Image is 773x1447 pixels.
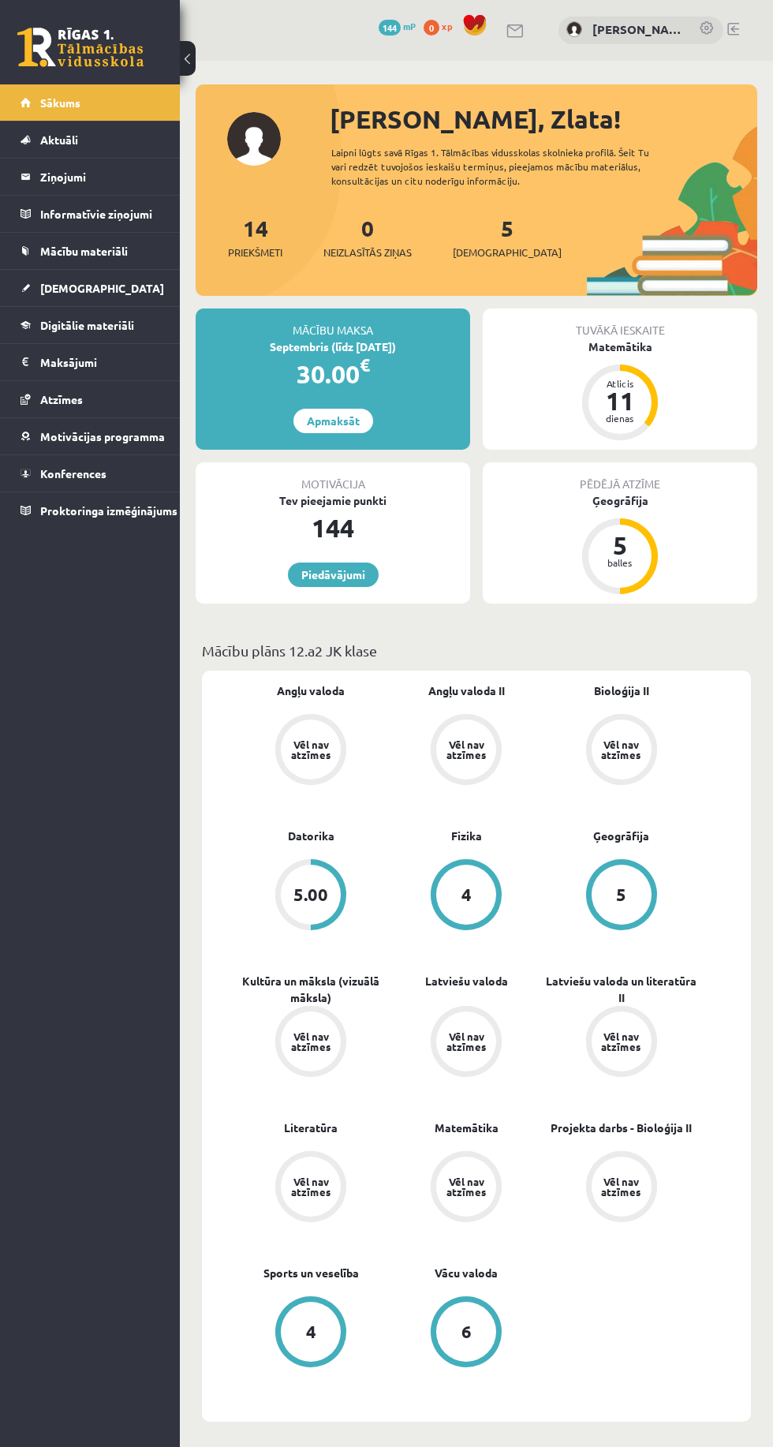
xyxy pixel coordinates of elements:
div: Laipni lūgts savā Rīgas 1. Tālmācības vidusskolas skolnieka profilā. Šeit Tu vari redzēt tuvojošo... [331,145,668,188]
div: Vēl nav atzīmes [444,739,488,760]
div: Ģeogrāfija [483,492,757,509]
a: Vēl nav atzīmes [543,1006,699,1080]
div: 5 [596,533,644,558]
span: Mācību materiāli [40,244,128,258]
div: 5.00 [293,886,328,903]
a: Vēl nav atzīmes [233,1151,389,1225]
a: Datorika [288,828,334,844]
span: Neizlasītās ziņas [323,245,412,260]
img: Zlata Zima [566,21,582,37]
a: Projekta darbs - Bioloģija II [551,1120,692,1136]
a: Angļu valoda [277,682,345,699]
a: 4 [389,859,544,933]
a: Vēl nav atzīmes [233,714,389,788]
a: 5[DEMOGRAPHIC_DATA] [453,214,562,260]
a: 144 mP [379,20,416,32]
div: 4 [461,886,472,903]
span: 0 [424,20,439,36]
span: Atzīmes [40,392,83,406]
div: Pēdējā atzīme [483,462,757,492]
span: [DEMOGRAPHIC_DATA] [40,281,164,295]
div: Vēl nav atzīmes [444,1031,488,1052]
a: Ģeogrāfija 5 balles [483,492,757,596]
a: Maksājumi [21,344,160,380]
a: Fizika [451,828,482,844]
div: 30.00 [196,355,470,393]
a: Aktuāli [21,122,160,158]
div: dienas [596,413,644,423]
a: Literatūra [284,1120,338,1136]
div: Mācību maksa [196,308,470,338]
div: 6 [461,1323,472,1340]
a: 6 [389,1296,544,1370]
span: Digitālie materiāli [40,318,134,332]
a: Informatīvie ziņojumi [21,196,160,232]
a: 14Priekšmeti [228,214,282,260]
a: Ģeogrāfija [593,828,649,844]
a: Vēl nav atzīmes [543,1151,699,1225]
span: Proktoringa izmēģinājums [40,503,177,518]
span: mP [403,20,416,32]
a: Mācību materiāli [21,233,160,269]
div: Vēl nav atzīmes [599,739,644,760]
span: xp [442,20,452,32]
a: Angļu valoda II [428,682,505,699]
a: Vēl nav atzīmes [389,714,544,788]
div: 144 [196,509,470,547]
p: Mācību plāns 12.a2 JK klase [202,640,751,661]
a: Latviešu valoda un literatūra II [543,973,699,1006]
a: [DEMOGRAPHIC_DATA] [21,270,160,306]
a: 0Neizlasītās ziņas [323,214,412,260]
a: Motivācijas programma [21,418,160,454]
a: Apmaksāt [293,409,373,433]
a: 0 xp [424,20,460,32]
span: Sākums [40,95,80,110]
div: Vēl nav atzīmes [289,1031,333,1052]
div: Vēl nav atzīmes [289,1176,333,1197]
span: 144 [379,20,401,36]
div: Motivācija [196,462,470,492]
div: Vēl nav atzīmes [289,739,333,760]
div: Vēl nav atzīmes [444,1176,488,1197]
legend: Ziņojumi [40,159,160,195]
a: Vēl nav atzīmes [389,1006,544,1080]
a: 5.00 [233,859,389,933]
div: balles [596,558,644,567]
div: Tuvākā ieskaite [483,308,757,338]
span: € [360,353,370,376]
a: Konferences [21,455,160,492]
a: Sākums [21,84,160,121]
span: Konferences [40,466,106,480]
div: 5 [616,886,626,903]
span: Aktuāli [40,133,78,147]
a: 4 [233,1296,389,1370]
a: Bioloģija II [594,682,649,699]
div: 11 [596,388,644,413]
a: Vēl nav atzīmes [233,1006,389,1080]
span: Priekšmeti [228,245,282,260]
a: Piedāvājumi [288,563,379,587]
div: 4 [306,1323,316,1340]
span: [DEMOGRAPHIC_DATA] [453,245,562,260]
div: Matemātika [483,338,757,355]
a: Ziņojumi [21,159,160,195]
a: [PERSON_NAME] [592,21,683,39]
a: Latviešu valoda [425,973,508,989]
div: Septembris (līdz [DATE]) [196,338,470,355]
span: Motivācijas programma [40,429,165,443]
legend: Maksājumi [40,344,160,380]
div: Atlicis [596,379,644,388]
a: Vācu valoda [435,1265,498,1281]
a: Atzīmes [21,381,160,417]
a: Vēl nav atzīmes [389,1151,544,1225]
div: Vēl nav atzīmes [599,1176,644,1197]
a: Vēl nav atzīmes [543,714,699,788]
a: Digitālie materiāli [21,307,160,343]
div: Vēl nav atzīmes [599,1031,644,1052]
a: Proktoringa izmēģinājums [21,492,160,529]
a: Matemātika Atlicis 11 dienas [483,338,757,443]
div: [PERSON_NAME], Zlata! [330,100,757,138]
a: Sports un veselība [263,1265,359,1281]
a: Matemātika [435,1120,499,1136]
div: Tev pieejamie punkti [196,492,470,509]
